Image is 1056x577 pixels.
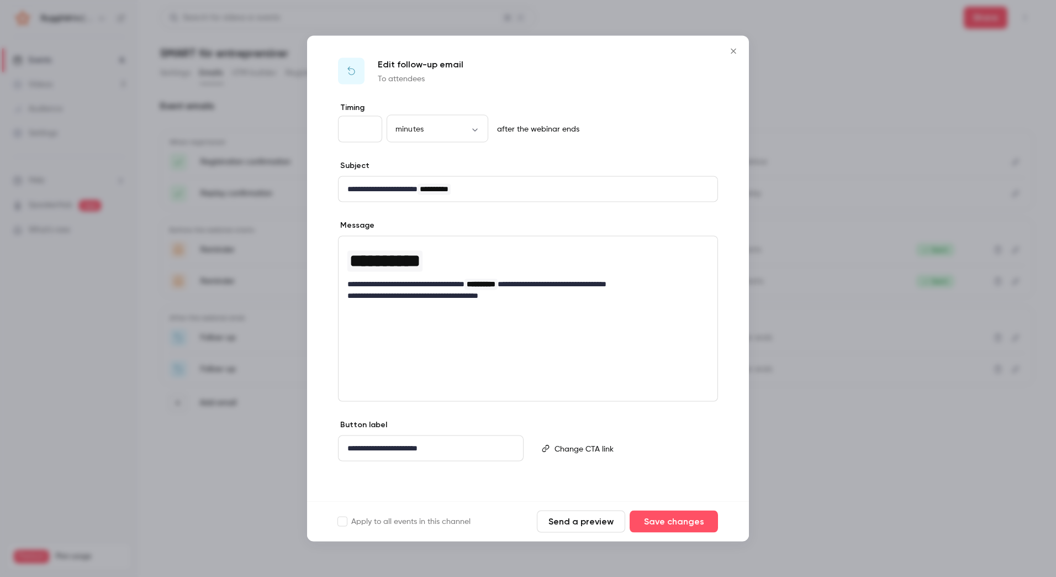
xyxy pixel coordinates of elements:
div: editor [339,436,523,461]
div: editor [339,237,717,308]
button: Close [722,40,745,62]
p: after the webinar ends [493,124,579,135]
label: Timing [338,102,718,113]
label: Message [338,220,374,231]
label: Subject [338,160,369,171]
p: To attendees [378,74,463,85]
div: minutes [387,123,488,134]
button: Send a preview [537,511,625,533]
div: editor [550,436,717,461]
div: editor [339,177,717,202]
label: Apply to all events in this channel [338,516,471,527]
button: Save changes [630,511,718,533]
label: Button label [338,419,387,431]
p: Edit follow-up email [378,58,463,71]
